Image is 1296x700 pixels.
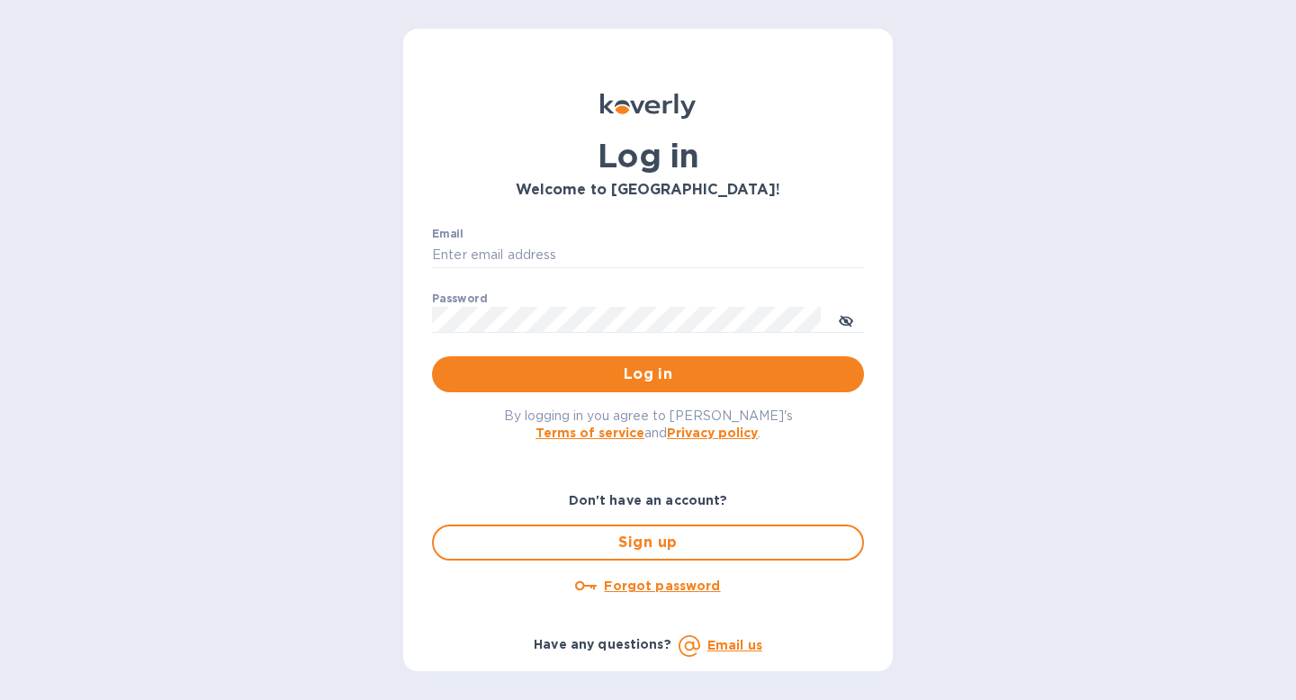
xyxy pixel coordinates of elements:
[432,356,864,392] button: Log in
[446,363,850,385] span: Log in
[448,532,848,553] span: Sign up
[432,137,864,175] h1: Log in
[534,637,671,651] b: Have any questions?
[569,493,728,507] b: Don't have an account?
[828,301,864,337] button: toggle password visibility
[432,242,864,269] input: Enter email address
[432,182,864,199] h3: Welcome to [GEOGRAPHIC_DATA]!
[707,638,762,652] a: Email us
[535,426,644,440] a: Terms of service
[604,579,720,593] u: Forgot password
[504,408,793,440] span: By logging in you agree to [PERSON_NAME]'s and .
[432,525,864,561] button: Sign up
[600,94,696,119] img: Koverly
[667,426,758,440] a: Privacy policy
[432,293,487,304] label: Password
[432,229,463,239] label: Email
